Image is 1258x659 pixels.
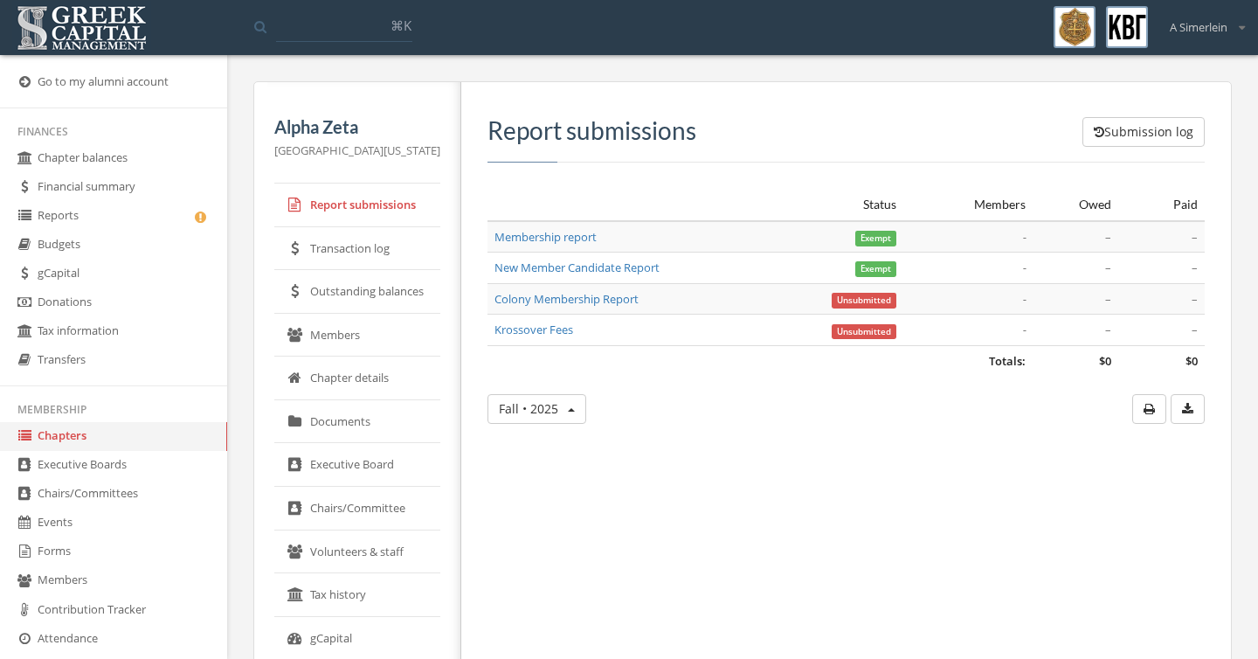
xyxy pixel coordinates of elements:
em: - [1022,229,1026,245]
td: Totals: [487,346,1033,377]
button: Fall • 2025 [487,394,586,424]
a: Krossover Fees [494,322,573,337]
span: $0 [1099,353,1111,369]
span: – [1192,291,1198,307]
em: - [1022,260,1026,275]
span: – [1192,260,1198,275]
span: Exempt [855,261,896,277]
a: Exempt [855,229,896,245]
a: Outstanding balances [274,270,440,314]
a: Members [274,314,440,357]
a: Chairs/Committee [274,487,440,531]
span: ⌘K [391,17,411,34]
a: Unsubmitted [832,322,896,337]
span: – [1192,229,1198,245]
h5: Alpha Zeta [274,117,440,136]
a: Unsubmitted [832,291,896,307]
a: Volunteers & staff [274,531,440,574]
div: A Simerlein [1158,6,1245,36]
th: Members [903,189,1033,221]
span: – [1105,322,1111,337]
span: – [1105,291,1111,307]
em: - [1022,322,1026,337]
a: Transaction log [274,227,440,271]
th: Paid [1118,189,1205,221]
span: – [1105,260,1111,275]
span: Exempt [855,231,896,246]
em: - [1022,291,1026,307]
th: Status [796,189,903,221]
button: Submission log [1082,117,1205,147]
p: [GEOGRAPHIC_DATA][US_STATE] [274,141,440,160]
span: – [1192,322,1198,337]
span: Unsubmitted [832,293,896,309]
h3: Report submissions [487,117,1205,144]
span: Fall • 2025 [499,400,558,417]
a: Report submissions [274,184,440,227]
span: $0 [1185,353,1198,369]
a: Chapter details [274,357,440,400]
a: Exempt [855,260,896,275]
a: Membership report [494,229,597,245]
a: New Member Candidate Report [494,260,660,275]
a: Tax history [274,573,440,617]
a: Executive Board [274,443,440,487]
span: A Simerlein [1170,19,1227,36]
span: Unsubmitted [832,324,896,340]
a: Colony Membership Report [494,291,639,307]
a: Documents [274,400,440,444]
th: Owed [1033,189,1119,221]
span: – [1105,229,1111,245]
